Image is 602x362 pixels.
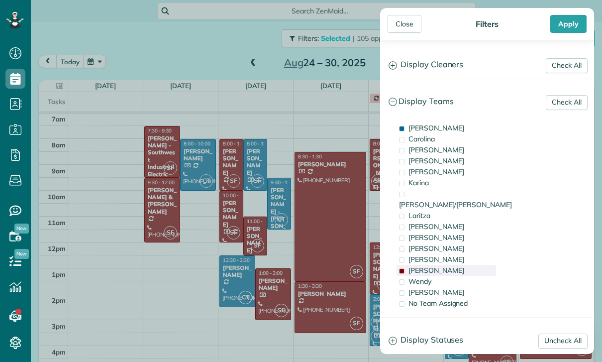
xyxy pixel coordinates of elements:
[546,58,588,73] a: Check All
[388,15,421,33] div: Close
[408,277,431,286] span: Wendy
[408,299,468,308] span: No Team Assigned
[538,334,588,349] a: Uncheck All
[408,156,464,165] span: [PERSON_NAME]
[408,244,464,253] span: [PERSON_NAME]
[550,15,587,33] div: Apply
[408,266,464,275] span: [PERSON_NAME]
[14,224,29,234] span: New
[408,255,464,264] span: [PERSON_NAME]
[408,211,430,220] span: Laritza
[381,328,594,353] a: Display Statuses
[408,145,464,154] span: [PERSON_NAME]
[408,178,429,187] span: Karina
[14,249,29,259] span: New
[408,222,464,231] span: [PERSON_NAME]
[546,95,588,110] a: Check All
[399,200,512,209] span: [PERSON_NAME]/[PERSON_NAME]
[408,123,464,132] span: [PERSON_NAME]
[408,233,464,242] span: [PERSON_NAME]
[381,89,594,115] a: Display Teams
[381,52,594,78] a: Display Cleaners
[408,288,464,297] span: [PERSON_NAME]
[473,19,502,29] div: Filters
[408,167,464,176] span: [PERSON_NAME]
[408,134,435,143] span: Carolina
